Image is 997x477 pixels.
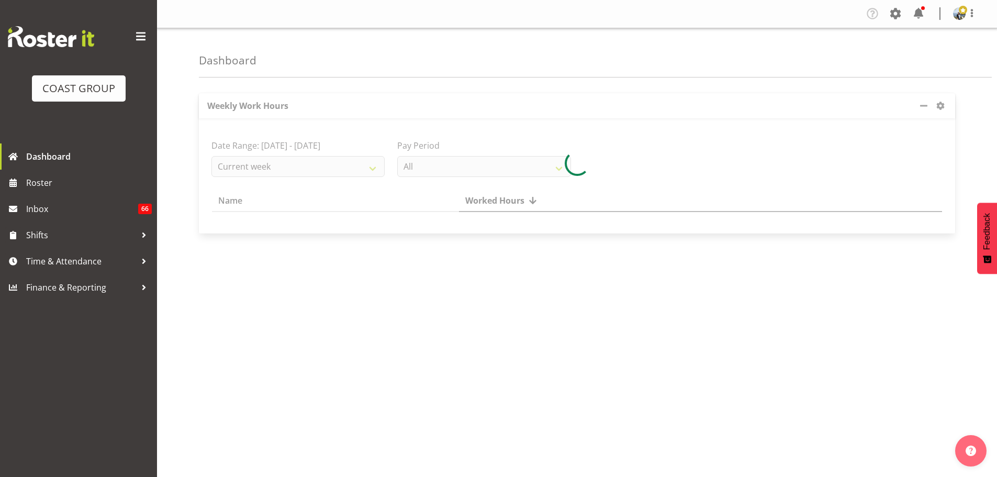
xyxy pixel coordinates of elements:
span: Inbox [26,201,138,217]
span: Shifts [26,227,136,243]
button: Feedback - Show survey [977,203,997,274]
span: 66 [138,204,152,214]
div: COAST GROUP [42,81,115,96]
img: help-xxl-2.png [966,446,976,456]
img: Rosterit website logo [8,26,94,47]
img: brittany-taylorf7b938a58e78977fad4baecaf99ae47c.png [953,7,966,20]
h4: Dashboard [199,54,256,66]
span: Roster [26,175,152,191]
span: Time & Attendance [26,253,136,269]
span: Feedback [982,213,992,250]
span: Dashboard [26,149,152,164]
span: Finance & Reporting [26,280,136,295]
